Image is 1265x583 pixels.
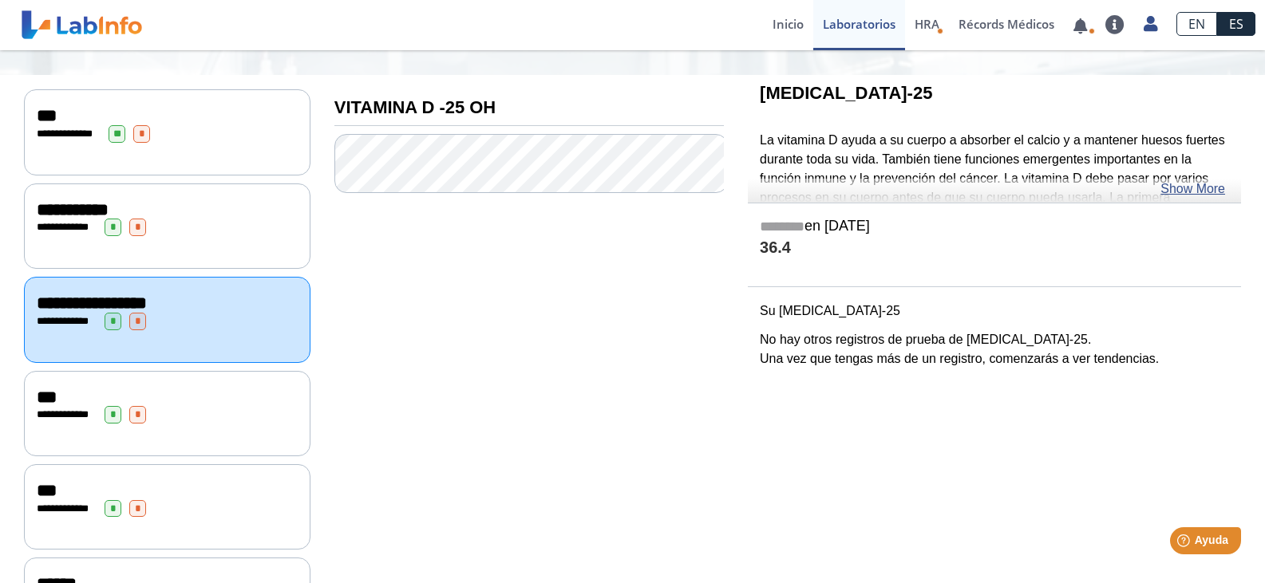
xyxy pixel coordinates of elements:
a: ES [1217,12,1255,36]
h4: 36.4 [760,238,1229,258]
p: No hay otros registros de prueba de [MEDICAL_DATA]-25. Una vez que tengas más de un registro, com... [760,330,1229,368]
span: HRA [915,16,939,32]
iframe: Help widget launcher [1123,521,1247,565]
a: Show More [1160,179,1225,199]
b: VITAMINA D -25 OH [334,97,496,117]
b: [MEDICAL_DATA]-25 [760,83,932,103]
p: La vitamina D ayuda a su cuerpo a absorber el calcio y a mantener huesos fuertes durante toda su ... [760,131,1229,302]
h5: en [DATE] [760,218,1229,236]
p: Su [MEDICAL_DATA]-25 [760,301,1229,321]
a: EN [1176,12,1217,36]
